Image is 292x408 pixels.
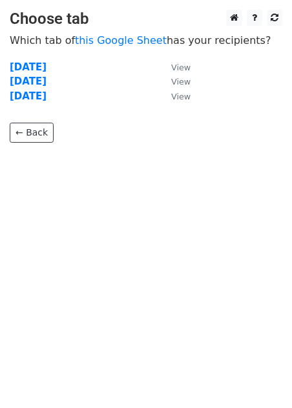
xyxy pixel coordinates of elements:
[10,61,47,73] a: [DATE]
[158,76,191,87] a: View
[10,10,282,28] h3: Choose tab
[158,61,191,73] a: View
[10,90,47,102] a: [DATE]
[171,92,191,101] small: View
[171,77,191,87] small: View
[10,76,47,87] a: [DATE]
[10,123,54,143] a: ← Back
[171,63,191,72] small: View
[75,34,167,46] a: this Google Sheet
[10,34,282,47] p: Which tab of has your recipients?
[158,90,191,102] a: View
